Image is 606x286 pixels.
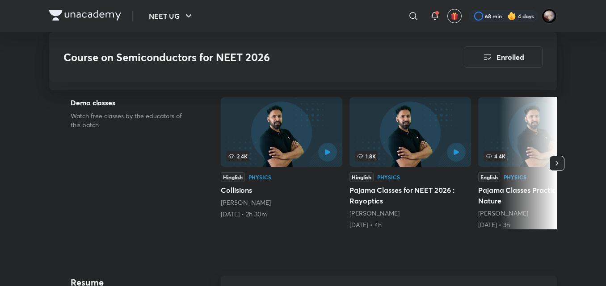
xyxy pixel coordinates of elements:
a: Company Logo [49,10,121,23]
div: 21st Jun • 3h [478,220,600,229]
img: Swarit [542,8,557,24]
div: 30th May • 4h [349,220,471,229]
h5: Pajama Classes for NEET 2026 : Rayoptics [349,185,471,206]
a: Collisions [221,97,342,219]
a: 2.4KHinglishPhysicsCollisions[PERSON_NAME][DATE] • 2h 30m [221,97,342,219]
a: Pajama Classes Practice Dual Nature [478,97,600,229]
h5: Pajama Classes Practice Dual Nature [478,185,600,206]
span: 4.4K [484,151,507,162]
h3: Course on Semiconductors for NEET 2026 [63,51,413,64]
a: [PERSON_NAME] [221,198,271,207]
img: avatar [450,12,459,20]
div: Hinglish [349,172,374,182]
span: 1.8K [355,151,378,162]
div: Anupam Upadhayay [478,209,600,218]
div: 6th Apr • 2h 30m [221,210,342,219]
a: 4.4KEnglishPhysicsPajama Classes Practice Dual Nature[PERSON_NAME][DATE] • 3h [478,97,600,229]
h5: Collisions [221,185,342,195]
img: streak [507,12,516,21]
a: Pajama Classes for NEET 2026 : Rayoptics [349,97,471,229]
p: Watch free classes by the educators of this batch [71,112,192,129]
div: Anupam Upadhayay [349,209,471,218]
img: Company Logo [49,10,121,21]
div: Hinglish [221,172,245,182]
div: Anupam Upadhayay [221,198,342,207]
button: NEET UG [143,7,199,25]
div: Physics [248,174,271,180]
button: avatar [447,9,462,23]
div: Physics [377,174,400,180]
a: [PERSON_NAME] [478,209,528,217]
a: [PERSON_NAME] [349,209,400,217]
h5: Demo classes [71,97,192,108]
span: 2.4K [226,151,249,162]
button: Enrolled [464,46,543,68]
a: 1.8KHinglishPhysicsPajama Classes for NEET 2026 : Rayoptics[PERSON_NAME][DATE] • 4h [349,97,471,229]
div: English [478,172,500,182]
